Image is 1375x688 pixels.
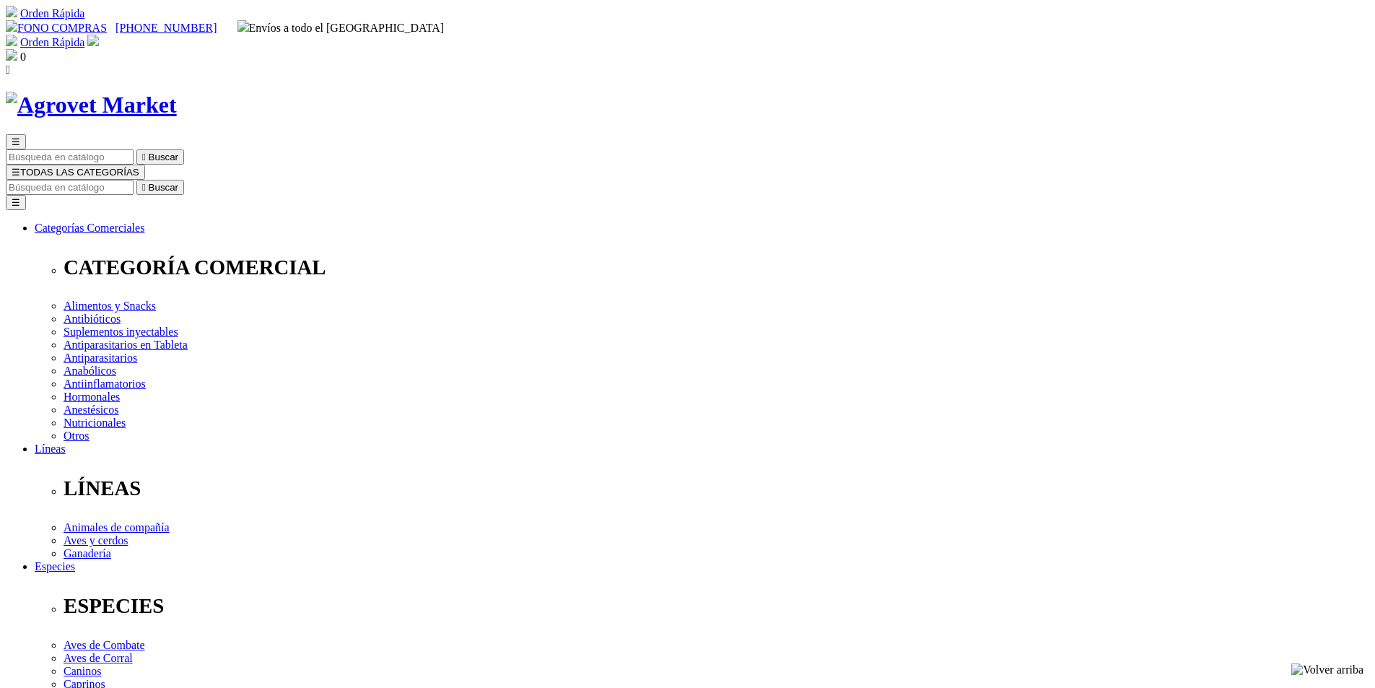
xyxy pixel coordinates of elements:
a: Anabólicos [64,365,116,377]
i:  [142,182,146,193]
p: CATEGORÍA COMERCIAL [64,256,1369,279]
a: Antiparasitarios en Tableta [64,339,188,351]
a: Animales de compañía [64,521,170,534]
span: Buscar [149,152,178,162]
img: shopping-cart.svg [6,35,17,46]
i:  [142,152,146,162]
img: shopping-bag.svg [6,49,17,61]
input: Buscar [6,180,134,195]
a: Acceda a su cuenta de cliente [87,36,99,48]
a: Alimentos y Snacks [64,300,156,312]
a: Antibióticos [64,313,121,325]
img: user.svg [87,35,99,46]
input: Buscar [6,149,134,165]
span: ☰ [12,167,20,178]
button: ☰ [6,134,26,149]
img: delivery-truck.svg [237,20,249,32]
button:  Buscar [136,149,184,165]
p: LÍNEAS [64,476,1369,500]
a: Suplementos inyectables [64,326,178,338]
span: ☰ [12,136,20,147]
a: Orden Rápida [20,36,84,48]
a: Aves de Corral [64,652,133,664]
a: Líneas [35,443,66,455]
a: Antiinflamatorios [64,378,146,390]
a: Otros [64,430,90,442]
button: ☰TODAS LAS CATEGORÍAS [6,165,145,180]
a: Aves de Combate [64,639,145,651]
button: ☰ [6,195,26,210]
img: shopping-cart.svg [6,6,17,17]
a: FONO COMPRAS [6,22,107,34]
a: Ganadería [64,547,111,559]
p: ESPECIES [64,594,1369,618]
img: phone.svg [6,20,17,32]
a: Categorías Comerciales [35,222,144,234]
a: Aves y cerdos [64,534,128,547]
span: Envíos a todo el [GEOGRAPHIC_DATA] [237,22,445,34]
a: Hormonales [64,391,120,403]
a: Nutricionales [64,417,126,429]
a: Especies [35,560,75,572]
a: [PHONE_NUMBER] [115,22,217,34]
button:  Buscar [136,180,184,195]
i:  [6,64,10,76]
span: Buscar [149,182,178,193]
a: Antiparasitarios [64,352,137,364]
span: 0 [20,51,26,63]
img: Agrovet Market [6,92,177,118]
a: Caninos [64,665,101,677]
a: Anestésicos [64,404,118,416]
img: Volver arriba [1291,663,1363,676]
a: Orden Rápida [20,7,84,19]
